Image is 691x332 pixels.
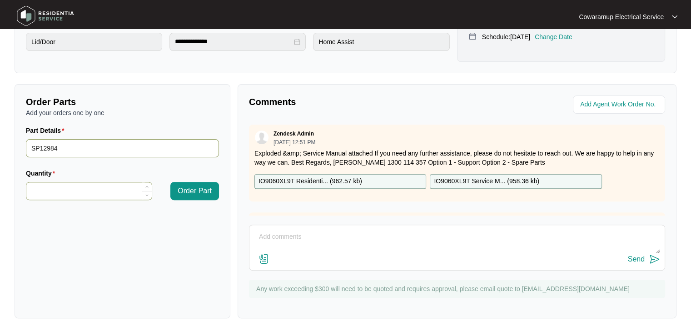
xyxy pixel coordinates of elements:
[26,108,219,117] p: Add your orders one by one
[628,253,660,266] button: Send
[434,176,539,186] p: IO9060XL9T Service M... ( 958.36 kb )
[26,96,219,108] p: Order Parts
[259,176,362,186] p: IO9060XL9T Residenti... ( 962.57 kb )
[142,182,152,191] span: Increase Value
[178,186,212,196] span: Order Part
[273,140,315,145] p: [DATE] 12:51 PM
[254,149,660,167] p: Exploded &amp; Service Manual attached If you need any further assistance, please do not hesitate...
[628,255,645,263] div: Send
[259,253,269,264] img: file-attachment-doc.svg
[273,130,314,137] p: Zendesk Admin
[256,284,661,293] p: Any work exceeding $300 will need to be quoted and requires approval, please email quote to [EMAI...
[313,33,449,51] input: Purchased From
[249,96,451,108] p: Comments
[580,99,660,110] input: Add Agent Work Order No.
[26,126,68,135] label: Part Details
[26,182,152,200] input: Quantity
[26,139,219,157] input: Part Details
[170,182,219,200] button: Order Part
[145,194,149,197] span: down
[142,191,152,200] span: Decrease Value
[14,2,77,30] img: residentia service logo
[672,15,677,19] img: dropdown arrow
[535,32,572,41] p: Change Date
[255,131,268,144] img: user.svg
[579,12,664,21] p: Cowaramup Electrical Service
[468,32,477,40] img: map-pin
[175,37,292,46] input: Date Purchased
[145,185,149,188] span: up
[482,32,530,41] p: Schedule: [DATE]
[26,169,59,178] label: Quantity
[649,254,660,265] img: send-icon.svg
[26,33,162,51] input: Product Fault or Query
